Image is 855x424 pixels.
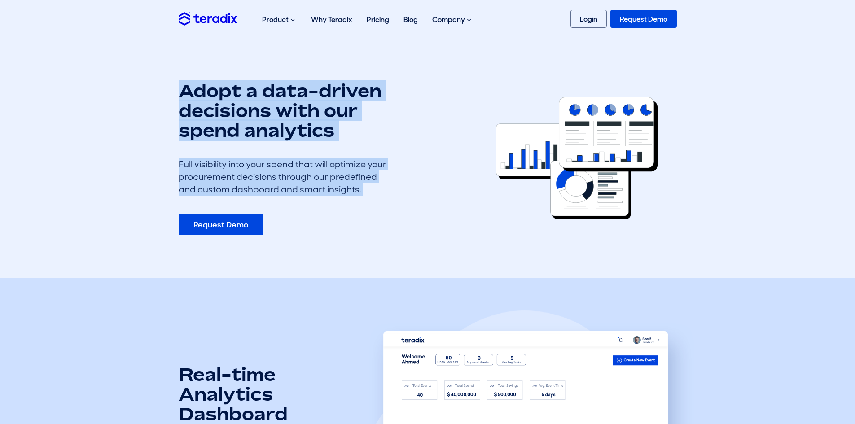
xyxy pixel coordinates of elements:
[179,81,394,140] h1: Adopt a data-driven decisions with our spend analytics
[255,5,304,34] div: Product
[396,5,425,34] a: Blog
[179,12,237,25] img: Teradix logo
[496,97,658,219] img: erfx feature
[179,158,394,196] div: Full visibility into your spend that will optimize your procurement decisions through our predefi...
[610,10,677,28] a: Request Demo
[304,5,360,34] a: Why Teradix
[570,10,607,28] a: Login
[796,365,842,411] iframe: Chatbot
[360,5,396,34] a: Pricing
[179,364,336,424] h2: Real-time Analytics Dashboard
[425,5,480,34] div: Company
[179,214,263,235] a: Request Demo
